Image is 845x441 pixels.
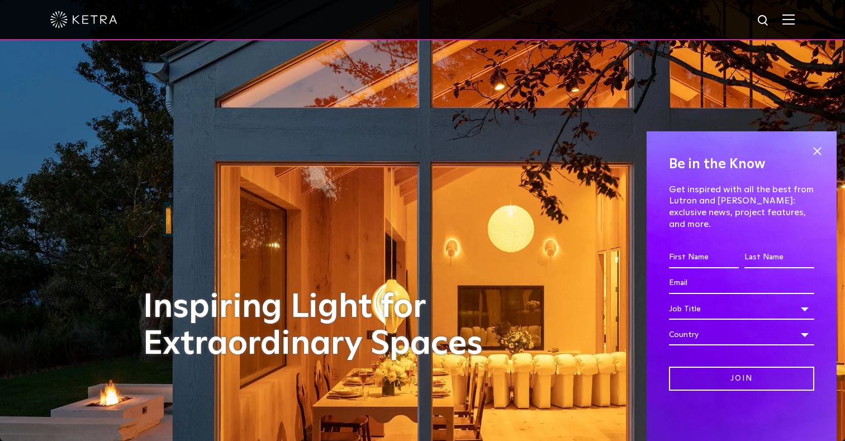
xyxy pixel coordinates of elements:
input: First Name [669,247,739,268]
img: search icon [757,14,771,28]
h1: Inspiring Light for Extraordinary Spaces [143,289,506,363]
input: Join [669,367,814,391]
div: Job Title [669,298,814,320]
p: Get inspired with all the best from Lutron and [PERSON_NAME]: exclusive news, project features, a... [669,184,814,230]
input: Email [669,273,814,294]
div: Country [669,324,814,345]
input: Last Name [744,247,814,268]
img: ketra-logo-2019-white [50,11,117,28]
img: Hamburger%20Nav.svg [782,14,795,25]
h4: Be in the Know [669,154,814,175]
